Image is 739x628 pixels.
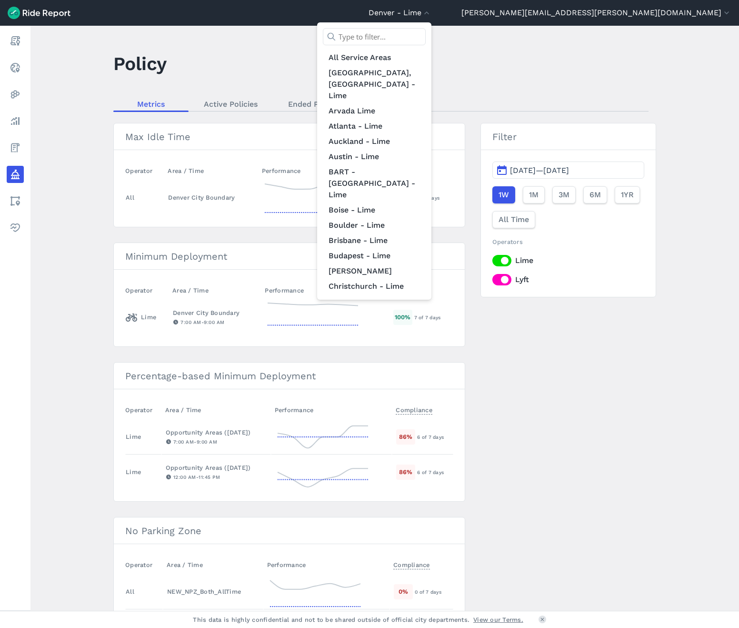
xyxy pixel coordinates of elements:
a: All Service Areas [323,50,426,65]
a: Boise - Lime [323,203,426,218]
a: Boulder - Lime [323,218,426,233]
a: BART - [GEOGRAPHIC_DATA] - Lime [323,164,426,203]
a: Austin - Lime [323,149,426,164]
input: Type to filter... [323,28,426,45]
a: Auckland - Lime [323,134,426,149]
a: Arvada Lime [323,103,426,119]
a: [PERSON_NAME] [323,263,426,279]
a: Brisbane - Lime [323,233,426,248]
a: Atlanta - Lime [323,119,426,134]
a: [GEOGRAPHIC_DATA], [GEOGRAPHIC_DATA] - Lime [323,65,426,103]
a: Christchurch - Lime [323,279,426,294]
a: Budapest - Lime [323,248,426,263]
